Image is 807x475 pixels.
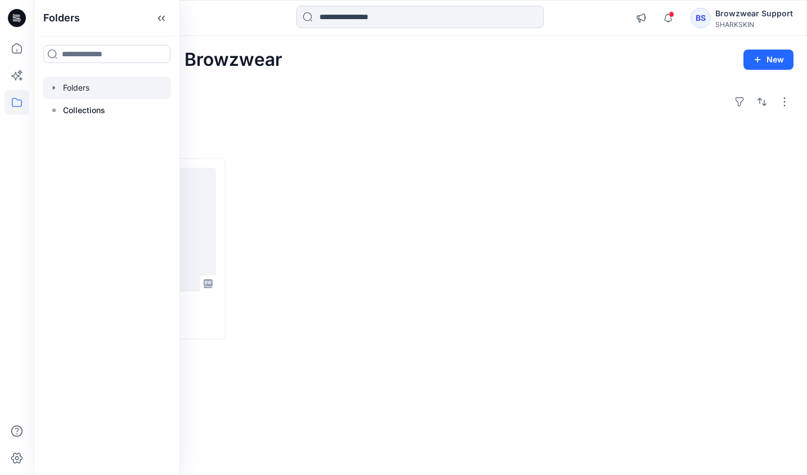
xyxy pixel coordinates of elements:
p: Collections [63,104,105,117]
div: Browzwear Support [715,7,793,20]
div: BS [691,8,711,28]
div: SHARKSKIN [715,20,793,29]
h4: Styles [47,133,794,147]
button: New [743,50,794,70]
